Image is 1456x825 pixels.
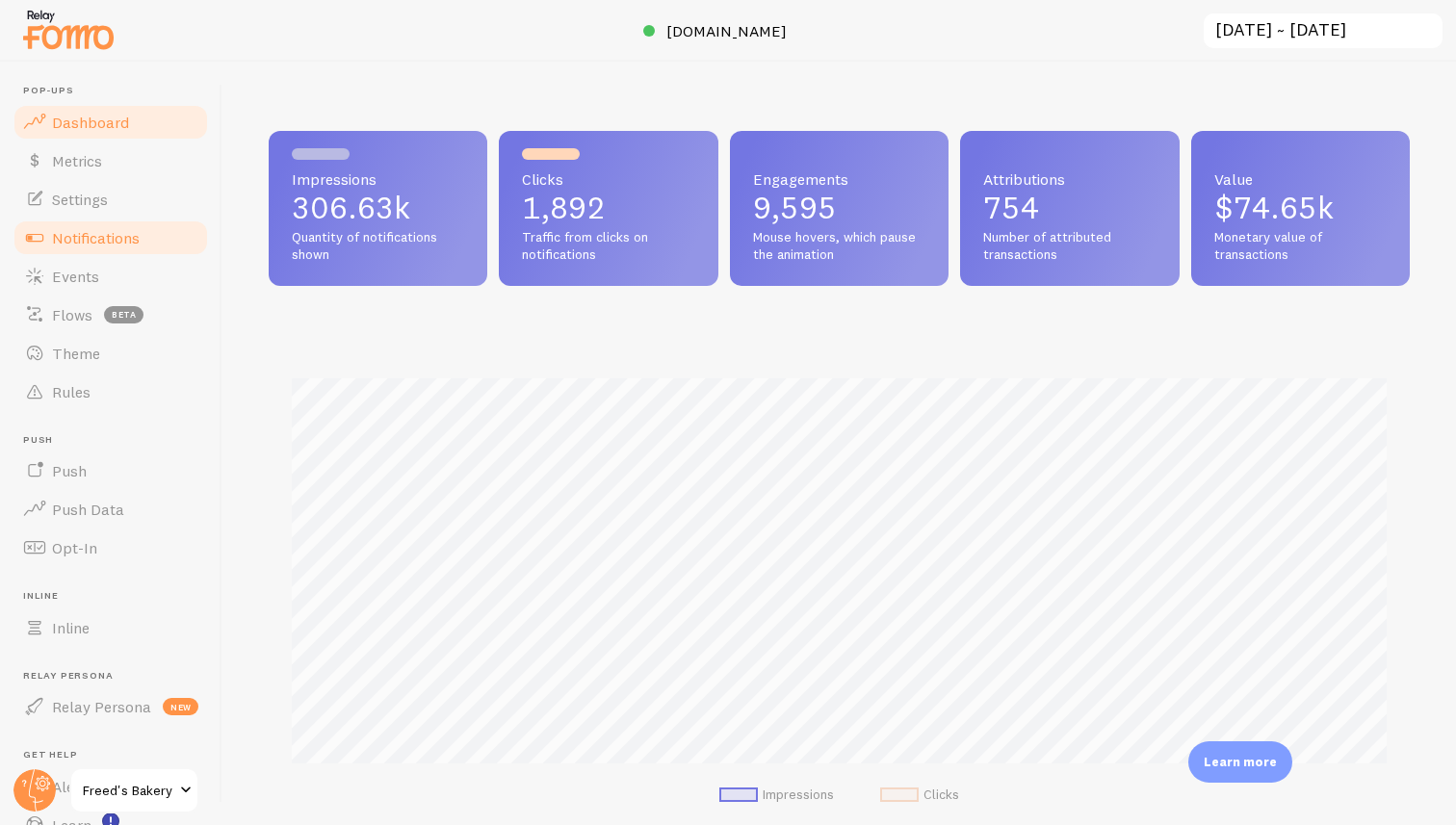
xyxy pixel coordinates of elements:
[52,113,129,132] span: Dashboard
[983,193,1156,223] p: 754
[83,779,174,802] span: Freed's Bakery
[522,229,694,263] span: Traffic from clicks on notifications
[23,749,210,761] span: Get Help
[292,229,464,263] span: Quantity of notifications shown
[292,193,464,223] p: 306.63k
[753,171,925,187] span: Engagements
[983,229,1156,263] span: Number of attributed transactions
[163,698,198,715] span: new
[52,151,102,170] span: Metrics
[12,334,210,373] a: Theme
[12,103,210,142] a: Dashboard
[52,190,108,209] span: Settings
[12,490,210,529] a: Push Data
[23,670,210,683] span: Relay Persona
[52,228,140,247] span: Notifications
[719,786,834,804] li: Impressions
[52,538,97,557] span: Opt-In
[12,257,210,296] a: Events
[12,451,210,490] a: Push
[753,193,925,223] p: 9,595
[52,344,100,363] span: Theme
[12,608,210,647] a: Inline
[52,461,87,480] span: Push
[1188,741,1292,783] div: Learn more
[52,618,90,637] span: Inline
[1204,753,1277,771] p: Learn more
[1214,171,1387,187] span: Value
[12,373,210,411] a: Rules
[52,305,92,324] span: Flows
[12,296,210,334] a: Flows beta
[12,219,210,257] a: Notifications
[104,306,143,323] span: beta
[52,500,124,519] span: Push Data
[23,590,210,603] span: Inline
[522,171,694,187] span: Clicks
[12,142,210,180] a: Metrics
[52,697,151,716] span: Relay Persona
[23,434,210,447] span: Push
[753,229,925,263] span: Mouse hovers, which pause the animation
[292,171,464,187] span: Impressions
[1214,229,1387,263] span: Monetary value of transactions
[522,193,694,223] p: 1,892
[12,529,210,567] a: Opt-In
[1214,189,1334,226] span: $74.65k
[983,171,1156,187] span: Attributions
[12,180,210,219] a: Settings
[52,267,99,286] span: Events
[880,786,959,804] li: Clicks
[20,5,117,54] img: fomo-relay-logo-orange.svg
[69,767,199,813] a: Freed's Bakery
[23,85,210,97] span: Pop-ups
[52,382,91,401] span: Rules
[12,687,210,726] a: Relay Persona new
